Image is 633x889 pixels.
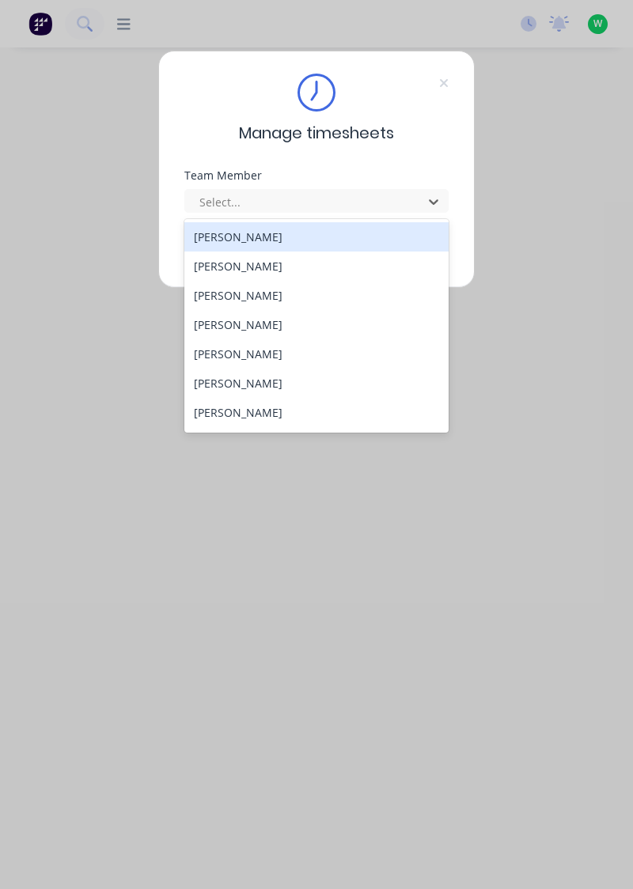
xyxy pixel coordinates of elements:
div: Team Member [184,170,449,181]
div: [PERSON_NAME] [184,222,449,252]
div: [PERSON_NAME] [184,398,449,427]
div: [PERSON_NAME] [184,252,449,281]
div: [PERSON_NAME] [184,369,449,398]
div: [PERSON_NAME] [184,281,449,310]
div: [PERSON_NAME] [184,427,449,456]
div: [PERSON_NAME] [184,339,449,369]
div: [PERSON_NAME] [184,310,449,339]
span: Manage timesheets [239,121,394,145]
